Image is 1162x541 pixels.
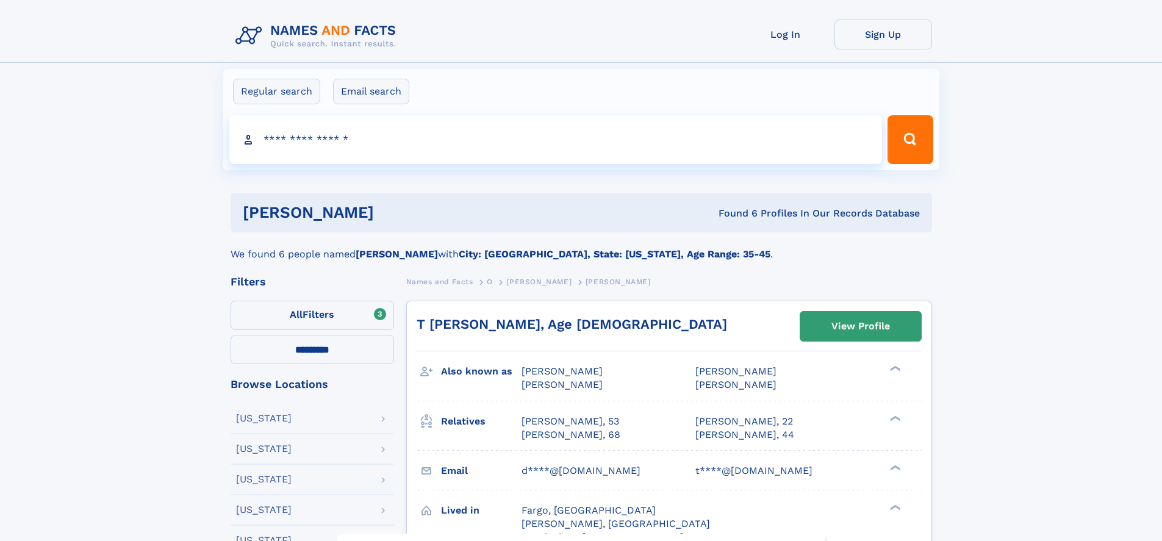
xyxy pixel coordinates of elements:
[800,312,921,341] a: View Profile
[441,460,522,481] h3: Email
[231,379,394,390] div: Browse Locations
[231,20,406,52] img: Logo Names and Facts
[290,309,303,320] span: All
[831,312,890,340] div: View Profile
[522,415,619,428] a: [PERSON_NAME], 53
[522,504,656,516] span: Fargo, [GEOGRAPHIC_DATA]
[459,248,770,260] b: City: [GEOGRAPHIC_DATA], State: [US_STATE], Age Range: 35-45
[233,79,320,104] label: Regular search
[887,464,902,471] div: ❯
[417,317,727,332] a: T [PERSON_NAME], Age [DEMOGRAPHIC_DATA]
[441,361,522,382] h3: Also known as
[522,518,710,529] span: [PERSON_NAME], [GEOGRAPHIC_DATA]
[333,79,409,104] label: Email search
[695,365,776,377] span: [PERSON_NAME]
[695,415,793,428] a: [PERSON_NAME], 22
[236,475,292,484] div: [US_STATE]
[887,414,902,422] div: ❯
[522,365,603,377] span: [PERSON_NAME]
[236,444,292,454] div: [US_STATE]
[236,505,292,515] div: [US_STATE]
[441,411,522,432] h3: Relatives
[231,232,932,262] div: We found 6 people named with .
[406,274,473,289] a: Names and Facts
[834,20,932,49] a: Sign Up
[243,205,547,220] h1: [PERSON_NAME]
[522,428,620,442] a: [PERSON_NAME], 68
[506,278,572,286] span: [PERSON_NAME]
[737,20,834,49] a: Log In
[586,278,651,286] span: [PERSON_NAME]
[236,414,292,423] div: [US_STATE]
[441,500,522,521] h3: Lived in
[506,274,572,289] a: [PERSON_NAME]
[546,207,920,220] div: Found 6 Profiles In Our Records Database
[695,379,776,390] span: [PERSON_NAME]
[229,115,883,164] input: search input
[487,278,493,286] span: O
[887,503,902,511] div: ❯
[888,115,933,164] button: Search Button
[231,301,394,330] label: Filters
[887,365,902,373] div: ❯
[231,276,394,287] div: Filters
[356,248,438,260] b: [PERSON_NAME]
[695,428,794,442] a: [PERSON_NAME], 44
[522,379,603,390] span: [PERSON_NAME]
[487,274,493,289] a: O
